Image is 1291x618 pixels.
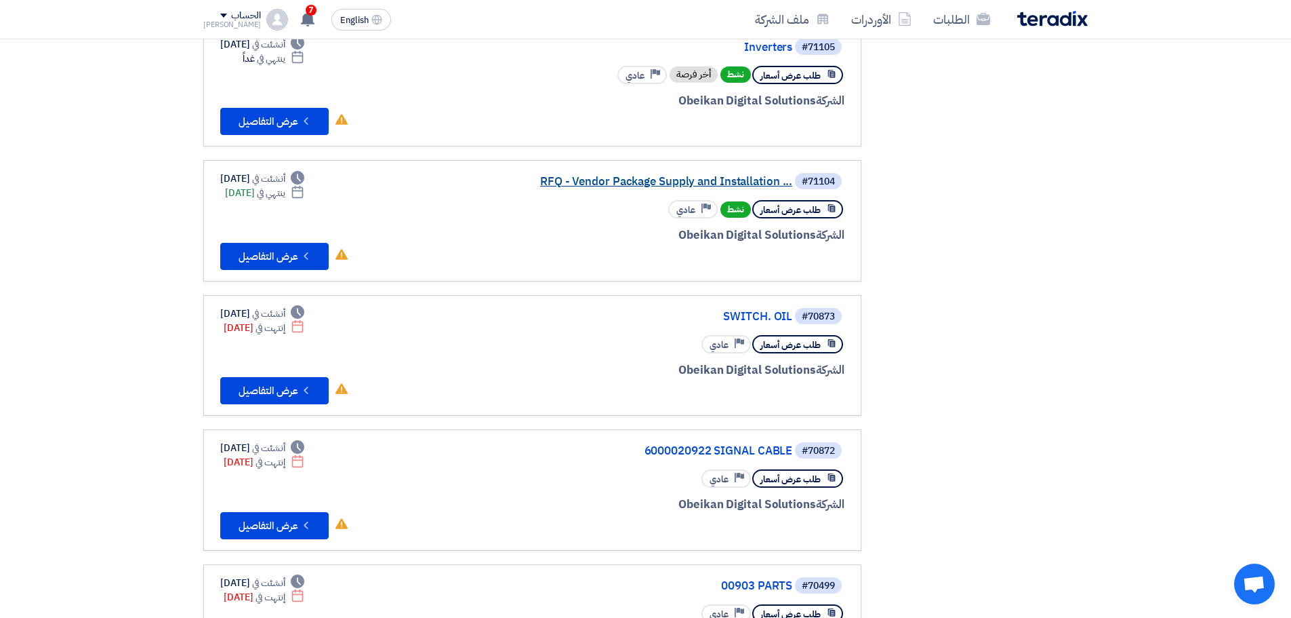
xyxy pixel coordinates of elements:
div: Obeikan Digital Solutions [518,362,844,379]
div: #71104 [802,177,835,187]
button: English [331,9,391,31]
span: عادي [710,473,729,486]
a: 6000020922 SIGNAL CABLE [521,445,792,457]
span: أنشئت في [252,172,285,186]
span: الشركة [816,496,845,513]
div: #70873 [802,312,835,322]
span: English [340,16,369,25]
a: الأوردرات [840,3,922,35]
div: Obeikan Digital Solutions [518,92,844,110]
span: 7 [306,5,316,16]
span: أنشئت في [252,37,285,52]
span: إنتهت في [255,321,285,335]
span: طلب عرض أسعار [760,339,821,351]
span: نشط [720,201,751,218]
img: Teradix logo [1017,11,1088,26]
a: RFQ - Vendor Package Supply and Installation ... [521,176,792,188]
div: الحساب [231,10,260,22]
div: [DATE] [220,37,304,52]
a: SWITCH. OIL [521,311,792,323]
div: [DATE] [224,455,304,469]
div: [DATE] [224,590,304,604]
span: عادي [626,69,644,82]
span: الشركة [816,227,845,244]
a: Open chat [1234,564,1275,604]
span: إنتهت في [255,590,285,604]
span: نشط [720,66,751,83]
div: #70499 [802,581,835,591]
span: طلب عرض أسعار [760,204,821,216]
span: ينتهي في [257,52,285,66]
a: 00903 PARTS [521,580,792,592]
div: [DATE] [220,576,304,590]
button: عرض التفاصيل [220,512,329,539]
span: ينتهي في [257,186,285,200]
button: عرض التفاصيل [220,377,329,404]
span: إنتهت في [255,455,285,469]
a: الطلبات [922,3,1001,35]
div: [DATE] [220,441,304,455]
div: [PERSON_NAME] [203,21,261,28]
div: [DATE] [220,307,304,321]
button: عرض التفاصيل [220,243,329,270]
div: Obeikan Digital Solutions [518,496,844,514]
span: طلب عرض أسعار [760,473,821,486]
a: ملف الشركة [744,3,840,35]
div: #71105 [802,43,835,52]
div: [DATE] [225,186,304,200]
span: عادي [676,204,695,216]
span: الشركة [816,362,845,379]
span: أنشئت في [252,576,285,590]
span: طلب عرض أسعار [760,69,821,82]
img: profile_test.png [266,9,288,31]
div: [DATE] [224,321,304,335]
span: أنشئت في [252,307,285,321]
a: Inverters [521,41,792,54]
span: عادي [710,339,729,351]
div: Obeikan Digital Solutions [518,227,844,244]
div: أخر فرصة [670,66,718,83]
button: عرض التفاصيل [220,108,329,135]
div: [DATE] [220,172,304,186]
span: أنشئت في [252,441,285,455]
div: غداً [243,52,304,66]
div: #70872 [802,446,835,456]
span: الشركة [816,92,845,109]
